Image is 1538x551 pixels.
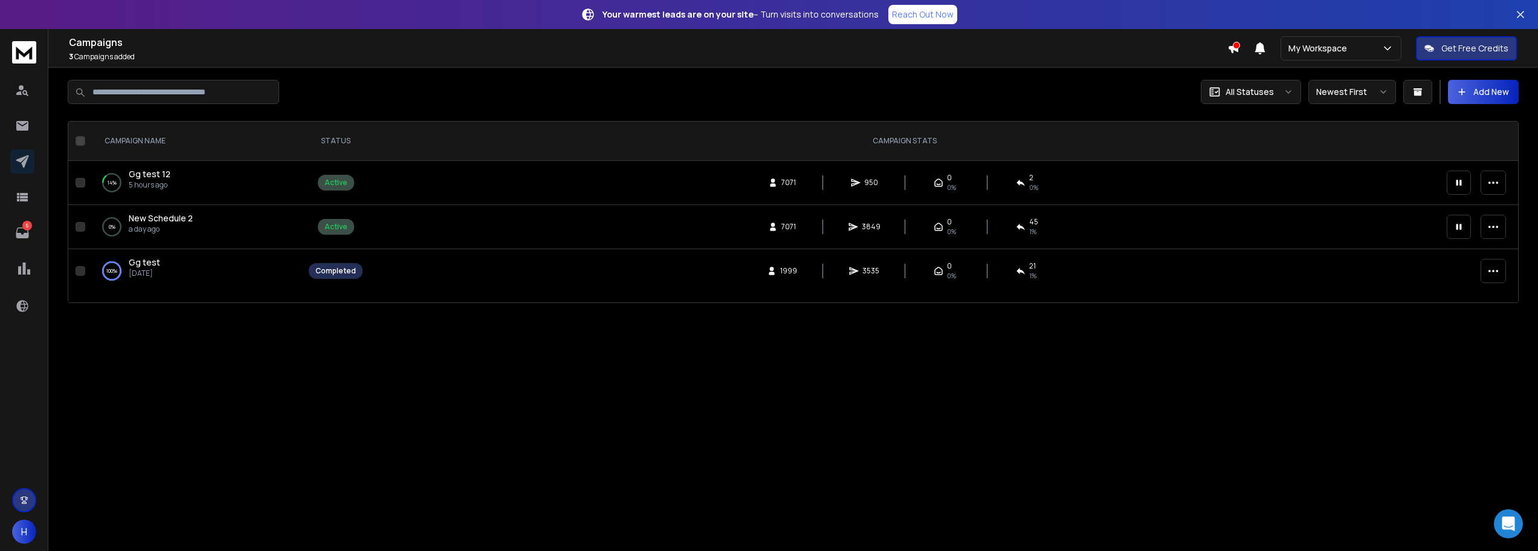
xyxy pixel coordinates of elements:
[90,161,302,205] td: 14%Gg test 125 hours ago
[781,222,796,232] span: 7071
[603,8,754,20] strong: Your warmest leads are on your site
[22,221,32,230] p: 5
[892,8,954,21] p: Reach Out Now
[90,122,302,161] th: CAMPAIGN NAME
[129,180,170,190] p: 5 hours ago
[864,178,878,187] span: 950
[888,5,957,24] a: Reach Out Now
[1494,509,1523,538] div: Open Intercom Messenger
[1226,86,1274,98] p: All Statuses
[315,266,356,276] div: Completed
[129,224,193,234] p: a day ago
[1029,173,1033,183] span: 2
[12,520,36,544] button: H
[90,249,302,293] td: 100%Gg test[DATE]
[1029,261,1036,271] span: 21
[947,261,952,271] span: 0
[947,227,956,236] span: 0%
[129,168,170,180] a: Gg test 12
[370,122,1439,161] th: CAMPAIGN STATS
[129,256,160,269] a: Gg test
[1308,80,1396,104] button: Newest First
[1029,271,1036,281] span: 1 %
[947,217,952,227] span: 0
[325,178,347,187] div: Active
[325,222,347,232] div: Active
[69,35,1227,50] h1: Campaigns
[108,177,117,189] p: 14 %
[129,269,160,278] p: [DATE]
[1416,36,1517,60] button: Get Free Credits
[1288,42,1352,54] p: My Workspace
[862,266,879,276] span: 3535
[69,52,1227,62] p: Campaigns added
[1029,217,1038,227] span: 45
[780,266,797,276] span: 1999
[106,265,117,277] p: 100 %
[1448,80,1519,104] button: Add New
[129,212,193,224] a: New Schedule 2
[947,183,956,192] span: 0%
[947,271,956,281] span: 0%
[1029,183,1038,192] span: 0 %
[10,221,34,245] a: 5
[109,221,115,233] p: 0 %
[1441,42,1508,54] p: Get Free Credits
[90,205,302,249] td: 0%New Schedule 2a day ago
[12,41,36,64] img: logo
[947,173,952,183] span: 0
[781,178,796,187] span: 7071
[69,51,73,62] span: 3
[862,222,880,232] span: 3849
[603,8,879,21] p: – Turn visits into conversations
[302,122,370,161] th: STATUS
[1029,227,1036,236] span: 1 %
